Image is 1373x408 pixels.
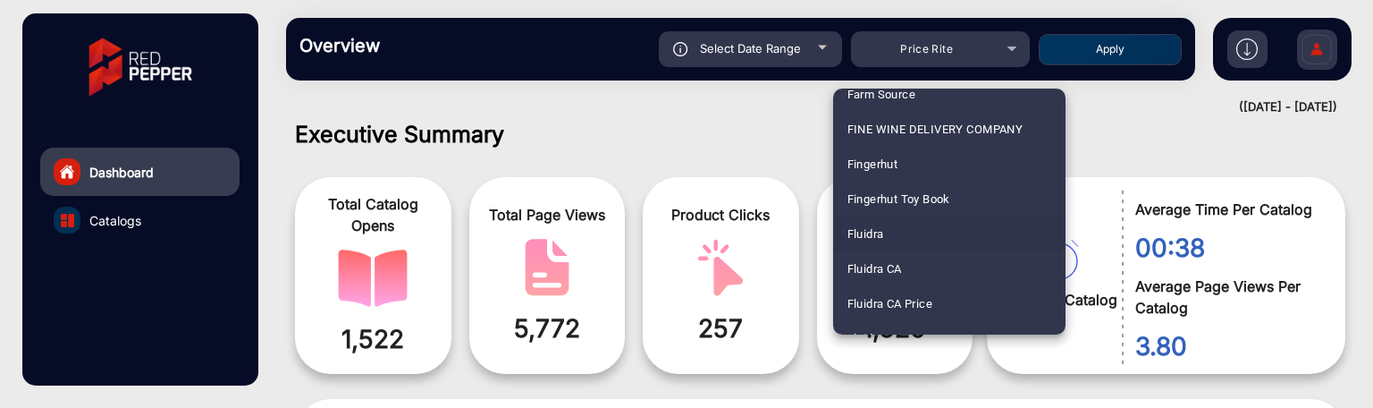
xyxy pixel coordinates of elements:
[847,112,1023,147] span: FINE WINE DELIVERY COMPANY
[847,182,950,217] span: Fingerhut Toy Book
[847,251,902,286] span: Fluidra CA
[847,147,898,182] span: Fingerhut
[847,286,933,321] span: Fluidra CA Price
[847,321,914,356] span: Fluidra Price
[847,217,884,251] span: Fluidra
[847,77,915,112] span: Farm Source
